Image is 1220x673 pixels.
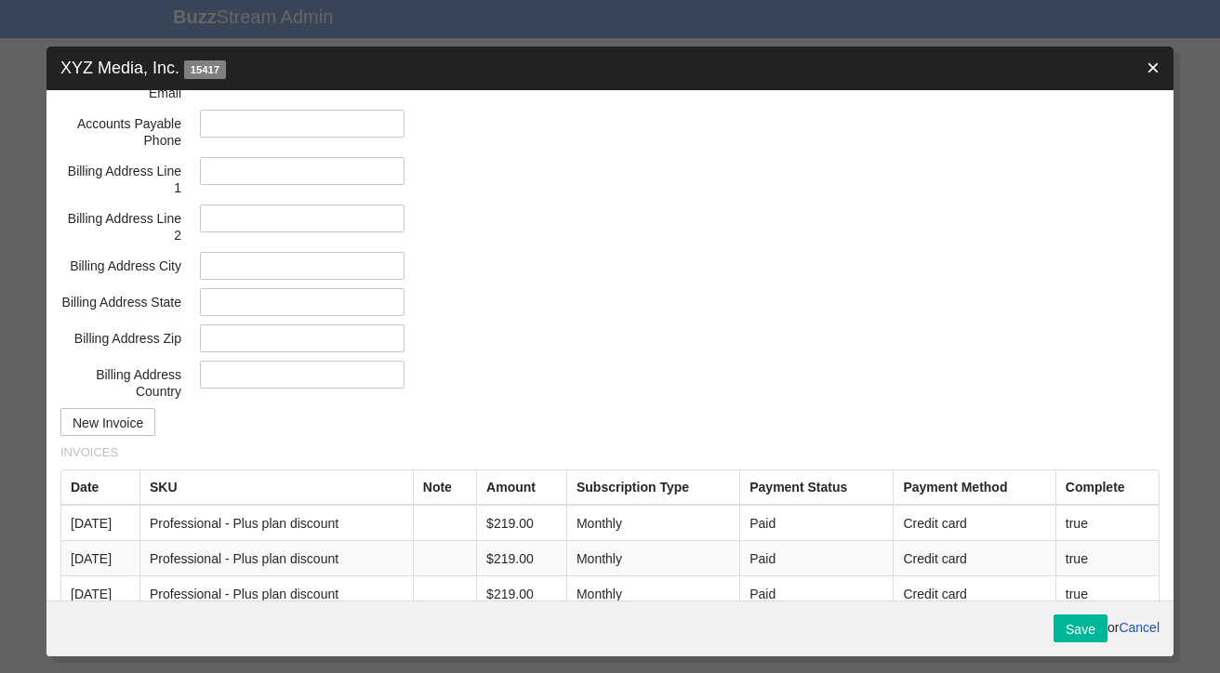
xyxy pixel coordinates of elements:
[61,575,139,611] td: [DATE]
[61,505,139,540] td: [DATE]
[60,288,181,310] label: Billing Address State
[739,505,893,540] td: Paid
[566,505,739,540] td: Monthly
[184,60,226,80] span: 15417
[139,540,413,575] td: Professional - Plus plan discount
[1147,57,1160,79] a: ×
[476,505,566,540] td: $219.00
[893,540,1054,575] td: Credit card
[566,470,739,505] th: Subscription Type
[893,470,1054,505] th: Payment Method
[566,575,739,611] td: Monthly
[739,470,893,505] th: Payment Status
[1066,516,1088,531] span: true
[60,252,181,274] label: Billing Address City
[60,361,181,400] label: Billing Address Country
[1055,470,1159,505] th: Complete
[893,505,1054,540] td: Credit card
[139,470,413,505] th: SKU
[60,205,181,244] label: Billing Address Line 2
[60,110,181,149] label: Accounts Payable Phone
[139,505,413,540] td: Professional - Plus plan discount
[476,575,566,611] td: $219.00
[1119,620,1160,635] a: Cancel
[476,470,566,505] th: Amount
[60,59,179,77] span: XYZ Media, Inc.
[893,575,1054,611] td: Credit card
[60,157,181,196] label: Billing Address Line 1
[61,470,139,505] th: Date
[139,575,413,611] td: Professional - Plus plan discount
[1066,587,1088,601] span: true
[1054,614,1107,642] button: Save
[1049,614,1160,642] div: or
[60,324,181,347] label: Billing Address Zip
[60,408,155,436] button: New Invoice
[476,540,566,575] td: $219.00
[60,436,1160,469] h6: Invoices
[413,470,476,505] th: Note
[739,540,893,575] td: Paid
[566,540,739,575] td: Monthly
[61,540,139,575] td: [DATE]
[1066,551,1088,566] span: true
[739,575,893,611] td: Paid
